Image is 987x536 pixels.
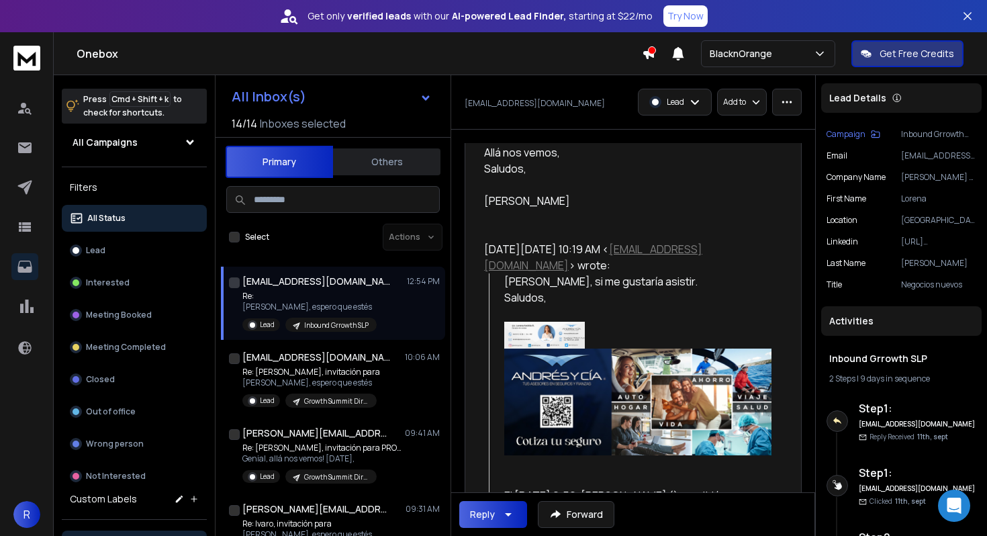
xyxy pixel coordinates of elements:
h1: [PERSON_NAME][EMAIL_ADDRESS][DOMAIN_NAME] [242,427,390,440]
div: [PERSON_NAME], si me gustaría asistir. [504,273,772,289]
button: Lead [62,237,207,264]
button: All Inbox(s) [221,83,442,110]
p: Out of office [86,406,136,417]
p: Get Free Credits [880,47,954,60]
p: 09:41 AM [405,428,440,439]
h1: Onebox [77,46,642,62]
p: Not Interested [86,471,146,482]
label: Select [245,232,269,242]
p: 12:54 PM [407,276,440,287]
button: Primary [226,146,333,178]
div: Reply [470,508,495,521]
p: 09:31 AM [406,504,440,515]
p: [PERSON_NAME], espero que estés [242,377,380,388]
button: R [13,501,40,528]
button: Out of office [62,398,207,425]
p: Re: [PERSON_NAME], invitación para [242,367,380,377]
p: Lead [86,245,105,256]
p: [URL][DOMAIN_NAME][PERSON_NAME][PERSON_NAME] [901,236,976,247]
div: | [829,373,974,384]
p: [PERSON_NAME] y Cía. [901,172,976,183]
span: 14 / 14 [232,116,257,132]
div: El [DATE] 9:59, [PERSON_NAME] () escribió: [504,488,772,504]
button: All Status [62,205,207,232]
span: 11th, sept [895,496,926,506]
p: Meeting Completed [86,342,166,353]
button: All Campaigns [62,129,207,156]
p: Lead [667,97,684,107]
p: Inbound Grrowth SLP [901,129,976,140]
h1: Inbound Grrowth SLP [829,352,974,365]
div: [PERSON_NAME] [484,177,771,209]
div: Saludos, [504,289,772,455]
h6: [EMAIL_ADDRESS][DOMAIN_NAME] [859,419,976,429]
p: Campaign [827,129,865,140]
h6: Step 1 : [859,465,976,481]
button: Closed [62,366,207,393]
p: Interested [86,277,130,288]
p: BlacknOrange [710,47,778,60]
p: Lorena [901,193,976,204]
p: Meeting Booked [86,310,152,320]
p: Inbound Grrowth SLP [304,320,369,330]
button: Forward [538,501,614,528]
p: Negocios nuevos [901,279,976,290]
p: Growth Summit Directores mkt [304,396,369,406]
p: All Status [87,213,126,224]
p: [PERSON_NAME] [901,258,976,269]
p: Re: lvaro, invitación para [242,519,377,529]
p: Genial, allá nos vemos! [DATE], [242,453,404,464]
h6: [EMAIL_ADDRESS][DOMAIN_NAME] [859,484,976,494]
p: Growth Summit Directores mkt [304,472,369,482]
p: Wrong person [86,439,144,449]
img: AIorK4zWklRs--i4Intils-pjuKvZ-Tg8BjNNRVKNrxD6yeZBo01-7FQ-NpuZohJj5KarDPcnv41IQo [504,349,772,455]
button: Reply [459,501,527,528]
p: Lead [260,320,275,330]
div: [DATE][DATE] 10:19 AM < > wrote: [484,241,771,273]
p: [EMAIL_ADDRESS][DOMAIN_NAME] [465,98,605,109]
p: Reply Received [869,432,948,442]
h6: Step 1 : [859,400,976,416]
h1: All Inbox(s) [232,90,306,103]
p: Lead [260,472,275,482]
p: Lead Details [829,91,886,105]
p: Company Name [827,172,886,183]
p: Clicked [869,496,926,506]
h3: Filters [62,178,207,197]
p: Re: [PERSON_NAME], invitación para PRODU [242,443,404,453]
strong: verified leads [347,9,411,23]
p: 10:06 AM [405,352,440,363]
button: Not Interested [62,463,207,490]
strong: AI-powered Lead Finder, [452,9,566,23]
button: Meeting Completed [62,334,207,361]
span: 2 Steps [829,373,855,384]
p: location [827,215,857,226]
p: First Name [827,193,866,204]
span: 9 days in sequence [860,373,930,384]
p: title [827,279,842,290]
h1: [PERSON_NAME][EMAIL_ADDRESS][DOMAIN_NAME] [242,502,390,516]
div: Open Intercom Messenger [938,490,970,522]
p: Email [827,150,847,161]
button: Wrong person [62,431,207,457]
p: Last Name [827,258,865,269]
button: Meeting Booked [62,302,207,328]
p: Try Now [667,9,704,23]
button: Campaign [827,129,880,140]
p: [GEOGRAPHIC_DATA][PERSON_NAME], [GEOGRAPHIC_DATA] [901,215,976,226]
h3: Custom Labels [70,492,137,506]
button: Others [333,147,440,177]
p: Press to check for shortcuts. [83,93,182,120]
img: logo [13,46,40,71]
p: Closed [86,374,115,385]
button: Get Free Credits [851,40,963,67]
h1: All Campaigns [73,136,138,149]
button: Try Now [663,5,708,27]
p: Re: [242,291,377,302]
p: [PERSON_NAME], espero que estés [242,302,377,312]
button: Interested [62,269,207,296]
p: Add to [723,97,746,107]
